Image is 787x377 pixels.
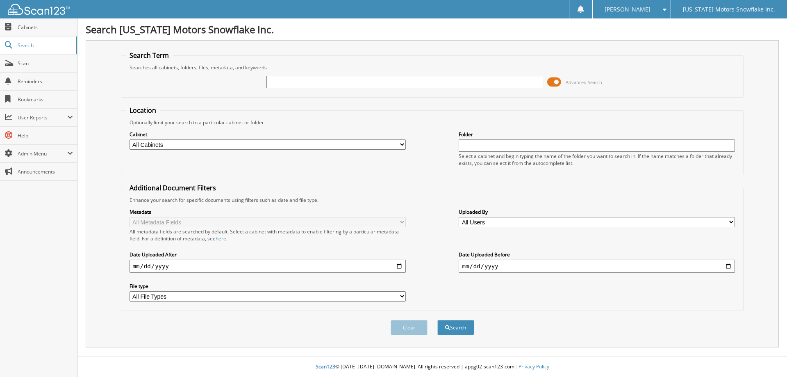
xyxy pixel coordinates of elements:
[18,150,67,157] span: Admin Menu
[125,64,739,71] div: Searches all cabinets, folders, files, metadata, and keywords
[683,7,775,12] span: [US_STATE] Motors Snowflake Inc.
[130,251,406,258] label: Date Uploaded After
[18,96,73,103] span: Bookmarks
[459,131,735,138] label: Folder
[216,235,226,242] a: here
[519,363,549,370] a: Privacy Policy
[86,23,779,36] h1: Search [US_STATE] Motors Snowflake Inc.
[18,42,72,49] span: Search
[459,260,735,273] input: end
[125,196,739,203] div: Enhance your search for specific documents using filters such as date and file type.
[18,132,73,139] span: Help
[130,208,406,215] label: Metadata
[77,357,787,377] div: © [DATE]-[DATE] [DOMAIN_NAME]. All rights reserved | appg02-scan123-com |
[125,183,220,192] legend: Additional Document Filters
[459,153,735,167] div: Select a cabinet and begin typing the name of the folder you want to search in. If the name match...
[125,106,160,115] legend: Location
[316,363,335,370] span: Scan123
[566,79,602,85] span: Advanced Search
[605,7,651,12] span: [PERSON_NAME]
[125,119,739,126] div: Optionally limit your search to a particular cabinet or folder
[130,260,406,273] input: start
[437,320,474,335] button: Search
[459,208,735,215] label: Uploaded By
[459,251,735,258] label: Date Uploaded Before
[18,24,73,31] span: Cabinets
[18,114,67,121] span: User Reports
[130,131,406,138] label: Cabinet
[18,78,73,85] span: Reminders
[391,320,428,335] button: Clear
[18,60,73,67] span: Scan
[130,283,406,290] label: File type
[130,228,406,242] div: All metadata fields are searched by default. Select a cabinet with metadata to enable filtering b...
[18,168,73,175] span: Announcements
[125,51,173,60] legend: Search Term
[8,4,70,15] img: scan123-logo-white.svg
